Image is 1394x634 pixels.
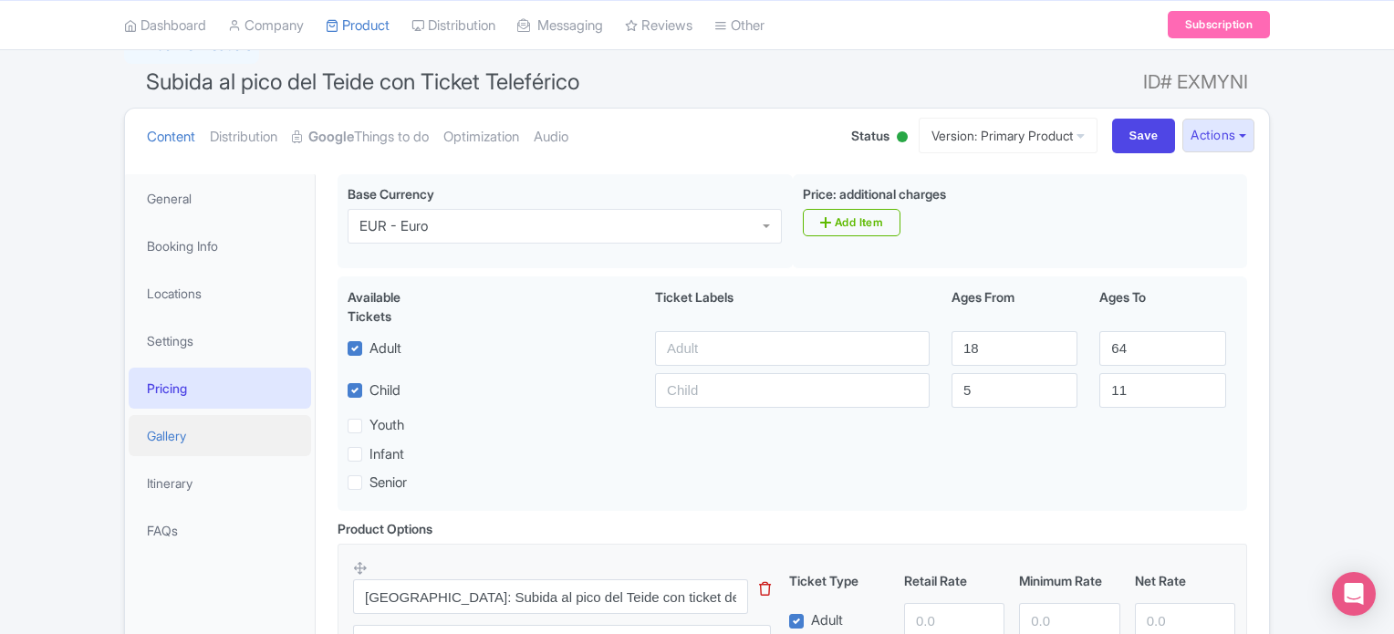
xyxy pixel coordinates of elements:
input: Save [1112,119,1176,153]
a: Gallery [129,415,311,456]
a: Itinerary [129,463,311,504]
button: Actions [1182,119,1254,152]
strong: Google [308,127,354,148]
div: EUR - Euro [359,218,428,234]
div: Ticket Labels [644,287,941,326]
div: Ticket Type [782,571,897,590]
div: Net Rate [1128,571,1243,590]
a: Add Item [803,209,900,236]
span: Base Currency [348,186,434,202]
label: Child [369,380,401,401]
a: Booking Info [129,225,311,266]
a: FAQs [129,510,311,551]
label: Adult [369,338,401,359]
label: Senior [369,473,407,494]
div: Open Intercom Messenger [1332,572,1376,616]
span: Status [851,126,889,145]
a: Locations [129,273,311,314]
a: Distribution [210,109,277,166]
div: Retail Rate [897,571,1012,590]
label: Price: additional charges [803,184,946,203]
a: Content [147,109,195,166]
input: Option Name [353,579,748,614]
a: Subscription [1168,11,1270,38]
input: Child [655,373,930,408]
div: Minimum Rate [1012,571,1127,590]
a: General [129,178,311,219]
a: Pricing [129,368,311,409]
span: Subida al pico del Teide con Ticket Teleférico [146,68,579,95]
div: Ages To [1088,287,1236,326]
a: GoogleThings to do [292,109,429,166]
a: Version: Primary Product [919,118,1098,153]
a: Optimization [443,109,519,166]
label: Infant [369,444,404,465]
div: Active [893,124,911,152]
label: Adult [811,610,843,631]
input: Adult [655,331,930,366]
div: Product Options [338,519,432,538]
a: Settings [129,320,311,361]
span: ID# EXMYNI [1143,64,1248,100]
div: Ages From [941,287,1088,326]
div: Available Tickets [348,287,446,326]
a: Audio [534,109,568,166]
label: Youth [369,415,404,436]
